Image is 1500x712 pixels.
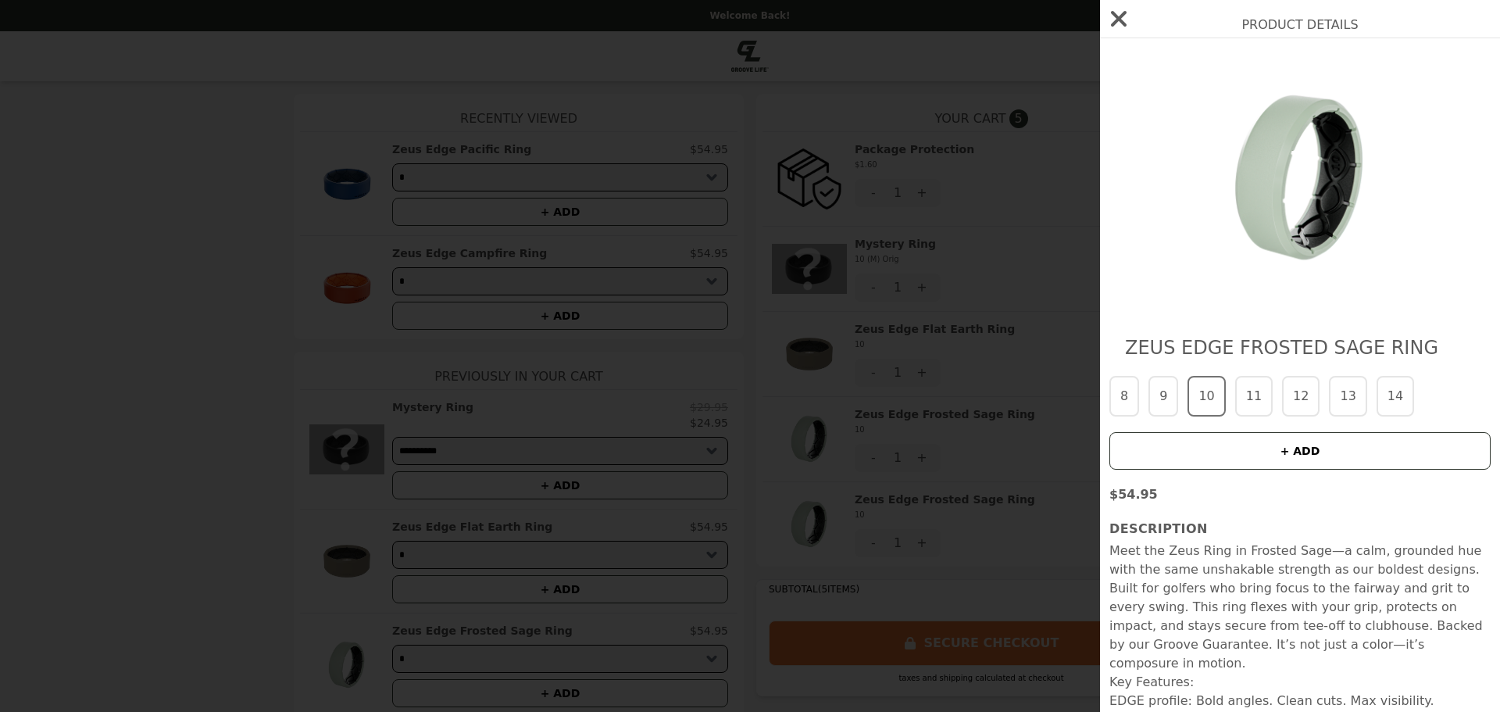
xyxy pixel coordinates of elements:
[1282,376,1320,417] button: 12
[1329,376,1366,417] button: 13
[1109,485,1491,504] p: $54.95
[1148,376,1178,417] button: 9
[1157,54,1443,304] img: 10
[1109,520,1491,538] h3: Description
[1109,432,1491,470] button: + ADD
[1125,335,1475,360] h2: Zeus Edge Frosted Sage Ring
[1235,376,1273,417] button: 11
[1109,674,1194,689] strong: Key Features:
[1377,376,1414,417] button: 14
[1109,542,1491,673] p: Meet the Zeus Ring in Frosted Sage—a calm, grounded hue with the same unshakable strength as our ...
[1187,376,1225,417] button: 10
[1109,376,1139,417] button: 8
[1109,692,1491,710] li: EDGE profile: Bold angles. Clean cuts. Max visibility.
